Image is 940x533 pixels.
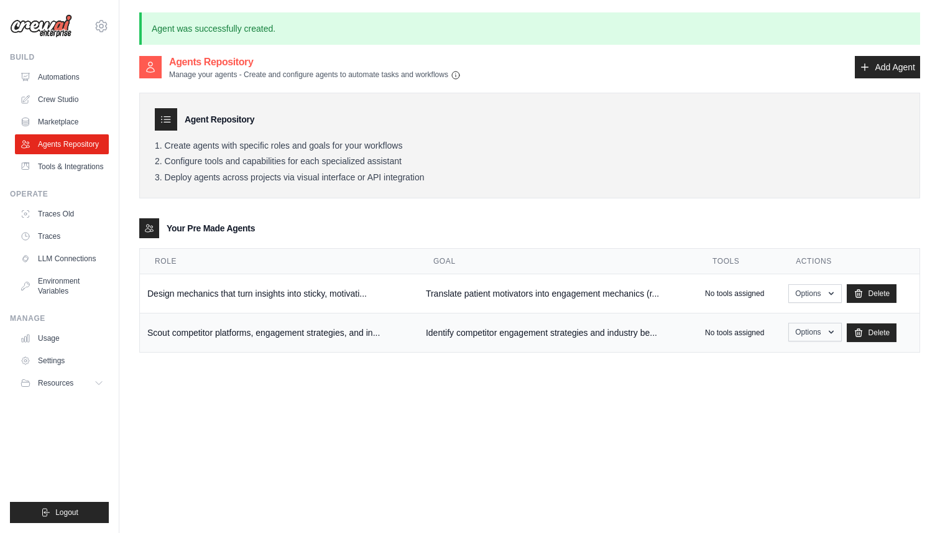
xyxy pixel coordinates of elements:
li: Configure tools and capabilities for each specialized assistant [155,156,905,167]
th: Goal [418,249,698,274]
a: Usage [15,328,109,348]
th: Role [140,249,418,274]
a: LLM Connections [15,249,109,269]
h3: Agent Repository [185,113,254,126]
p: No tools assigned [705,328,764,338]
button: Resources [15,373,109,393]
button: Options [788,284,841,303]
div: Manage [10,313,109,323]
td: Translate patient motivators into engagement mechanics (r... [418,274,698,313]
a: Crew Studio [15,90,109,109]
a: Settings [15,351,109,371]
li: Deploy agents across projects via visual interface or API integration [155,172,905,183]
a: Agents Repository [15,134,109,154]
span: Logout [55,508,78,517]
span: Resources [38,378,73,388]
a: Traces [15,226,109,246]
h3: Your Pre Made Agents [167,222,255,234]
td: Identify competitor engagement strategies and industry be... [418,313,698,353]
div: Operate [10,189,109,199]
th: Actions [781,249,919,274]
button: Options [788,323,841,341]
td: Scout competitor platforms, engagement strategies, and in... [140,313,418,353]
a: Add Agent [855,56,920,78]
p: Manage your agents - Create and configure agents to automate tasks and workflows [169,70,461,80]
h2: Agents Repository [169,55,461,70]
img: Logo [10,14,72,38]
a: Traces Old [15,204,109,224]
a: Marketplace [15,112,109,132]
td: Design mechanics that turn insights into sticky, motivati... [140,274,418,313]
li: Create agents with specific roles and goals for your workflows [155,141,905,152]
p: Agent was successfully created. [139,12,920,45]
th: Tools [698,249,781,274]
a: Delete [847,323,897,342]
button: Logout [10,502,109,523]
a: Delete [847,284,897,303]
a: Environment Variables [15,271,109,301]
p: No tools assigned [705,289,764,299]
a: Tools & Integrations [15,157,109,177]
div: Build [10,52,109,62]
a: Automations [15,67,109,87]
